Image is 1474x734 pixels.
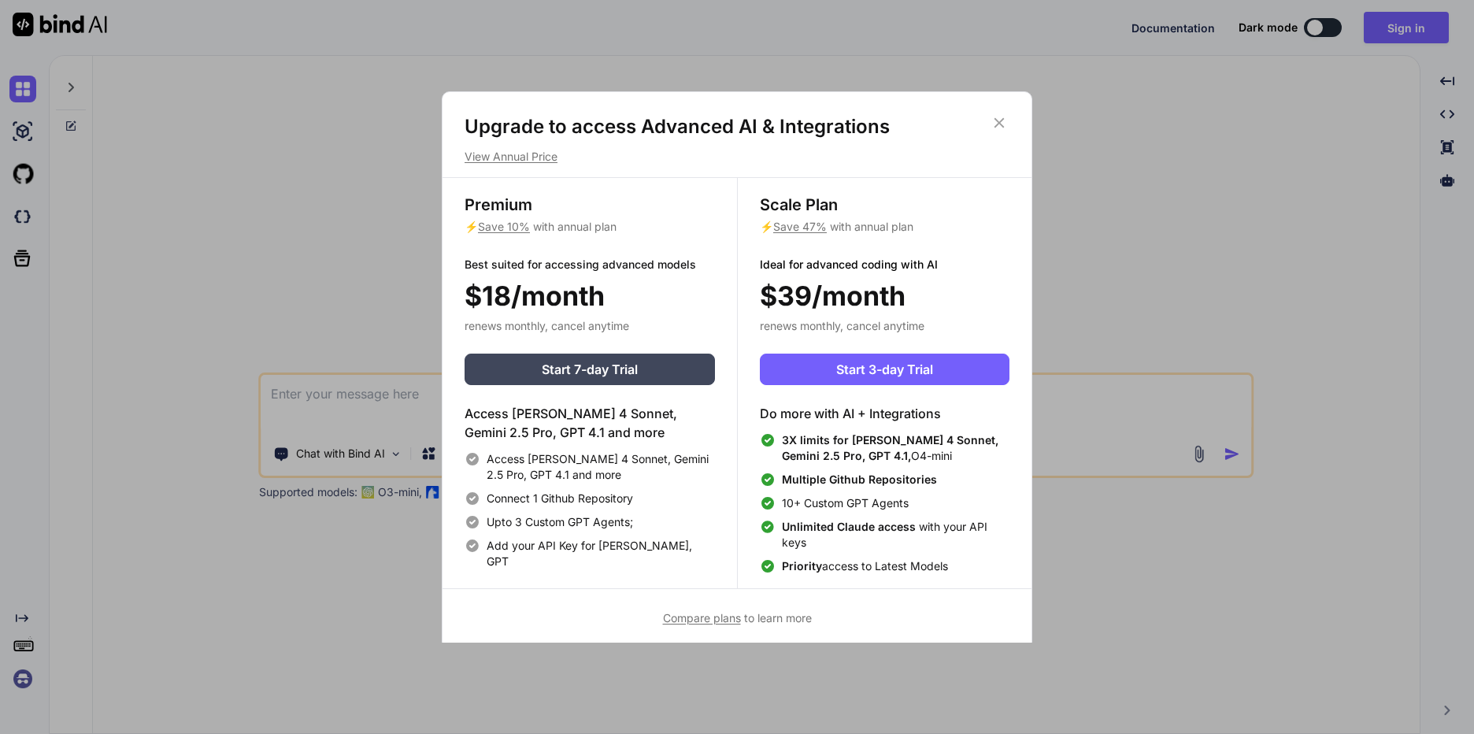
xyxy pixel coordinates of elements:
h3: Scale Plan [760,194,1009,216]
p: Ideal for advanced coding with AI [760,257,1009,272]
span: Start 3-day Trial [836,360,933,379]
span: Priority [782,559,822,573]
p: ⚡ with annual plan [465,219,715,235]
span: $18/month [465,276,605,316]
span: Compare plans [663,611,741,625]
button: Start 3-day Trial [760,354,1009,385]
span: O4-mini [782,432,1009,464]
span: access to Latest Models [782,558,948,574]
span: with your API keys [782,519,1009,550]
button: Start 7-day Trial [465,354,715,385]
span: 3X limits for [PERSON_NAME] 4 Sonnet, Gemini 2.5 Pro, GPT 4.1, [782,433,998,462]
span: Connect 1 Github Repository [487,491,633,506]
span: to learn more [663,611,812,625]
span: Access [PERSON_NAME] 4 Sonnet, Gemini 2.5 Pro, GPT 4.1 and more [487,451,715,483]
span: Unlimited Claude access [782,520,919,533]
span: Add your API Key for [PERSON_NAME], GPT [487,538,715,569]
span: Save 47% [773,220,827,233]
span: $39/month [760,276,906,316]
h4: Access [PERSON_NAME] 4 Sonnet, Gemini 2.5 Pro, GPT 4.1 and more [465,404,715,442]
p: View Annual Price [465,149,1009,165]
span: Start 7-day Trial [542,360,638,379]
span: Multiple Github Repositories [782,473,937,486]
h4: Do more with AI + Integrations [760,404,1009,423]
h1: Upgrade to access Advanced AI & Integrations [465,114,1009,139]
h3: Premium [465,194,715,216]
p: Best suited for accessing advanced models [465,257,715,272]
span: 10+ Custom GPT Agents [782,495,909,511]
span: Save 10% [478,220,530,233]
span: Upto 3 Custom GPT Agents; [487,514,633,530]
span: renews monthly, cancel anytime [465,319,629,332]
p: ⚡ with annual plan [760,219,1009,235]
span: renews monthly, cancel anytime [760,319,924,332]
